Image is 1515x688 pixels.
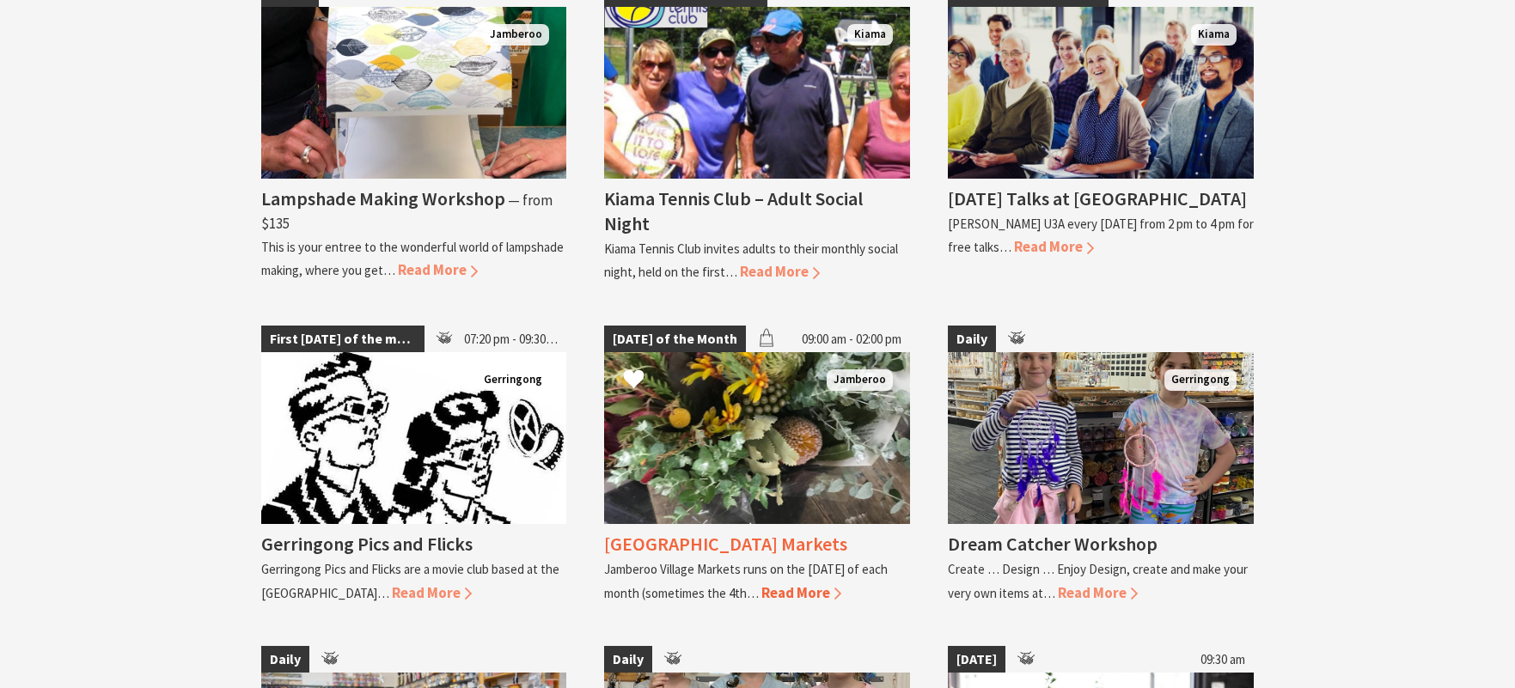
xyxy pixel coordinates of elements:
h4: [GEOGRAPHIC_DATA] Markets [604,532,847,556]
span: [DATE] of the Month [604,326,746,353]
img: Making a dream catcher with beads feathers a web and hanger is very popular for a class [948,352,1254,524]
p: Create … Design … Enjoy Design, create and make your very own items at… [948,561,1248,600]
span: Kiama [1191,24,1237,46]
p: This is your entree to the wonderful world of lampshade making, where you get… [261,239,564,278]
button: Click to Favourite Jamberoo Village Markets [606,351,662,410]
span: Gerringong [477,369,549,391]
span: Read More [740,262,820,281]
a: [DATE] of the Month 09:00 am - 02:00 pm Native bunches Jamberoo [GEOGRAPHIC_DATA] Markets Jambero... [604,326,910,605]
h4: Lampshade Making Workshop [261,186,505,210]
span: Daily [604,646,652,673]
span: [DATE] [948,646,1005,673]
span: Kiama [847,24,893,46]
span: First [DATE] of the month [261,326,425,353]
span: Read More [398,260,478,279]
h4: Kiama Tennis Club – Adult Social Night [604,186,863,235]
p: [PERSON_NAME] U3A every [DATE] from 2 pm to 4 pm for free talks… [948,216,1254,255]
span: Daily [261,646,309,673]
span: Read More [392,583,472,602]
span: Jamberoo [827,369,893,391]
p: Jamberoo Village Markets runs on the [DATE] of each month (sometimes the 4th… [604,561,888,600]
span: Read More [761,583,841,602]
img: 2 pairs of hands making a lampshade [261,7,567,179]
a: Daily Making a dream catcher with beads feathers a web and hanger is very popular for a class Ger... [948,326,1254,605]
h4: Dream Catcher Workshop [948,532,1158,556]
span: Read More [1058,583,1138,602]
p: Gerringong Pics and Flicks are a movie club based at the [GEOGRAPHIC_DATA]… [261,561,559,600]
span: 07:20 pm - 09:30 pm [455,326,566,353]
span: 09:00 am - 02:00 pm [793,326,910,353]
a: First [DATE] of the month 07:20 pm - 09:30 pm Gerringong Gerringong Pics and Flicks Gerringong Pi... [261,326,567,605]
img: Native bunches [604,352,910,524]
h4: [DATE] Talks at [GEOGRAPHIC_DATA] [948,186,1247,210]
p: Kiama Tennis Club invites adults to their monthly social night, held on the first… [604,240,898,280]
h4: Gerringong Pics and Flicks [261,532,473,556]
span: Daily [948,326,996,353]
span: Gerringong [1164,369,1237,391]
span: Read More [1014,237,1094,256]
span: Jamberoo [483,24,549,46]
span: 09:30 am [1192,646,1254,673]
